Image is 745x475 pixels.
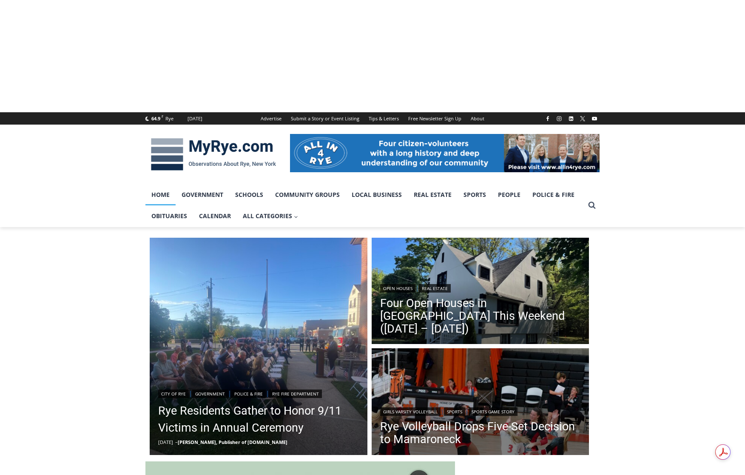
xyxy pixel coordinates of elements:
a: Read More Rye Volleyball Drops Five-Set Decision to Mamaroneck [372,348,589,457]
a: Open Houses [380,284,415,293]
a: Read More Four Open Houses in Rye This Weekend (September 13 – 14) [372,238,589,347]
nav: Primary Navigation [145,184,584,227]
a: Police & Fire [526,184,580,205]
a: Real Estate [408,184,458,205]
a: Submit a Story or Event Listing [286,112,364,125]
time: [DATE] [158,439,173,445]
a: Tips & Letters [364,112,404,125]
span: All Categories [243,211,298,221]
img: (PHOTO: The City of Rye's annual September 11th Commemoration Ceremony on Thursday, September 11,... [150,238,367,455]
a: Girls Varsity Volleyball [380,407,441,416]
a: Schools [229,184,269,205]
img: All in for Rye [290,134,600,172]
a: Rye Fire Department [269,390,322,398]
nav: Secondary Navigation [256,112,489,125]
a: Government [192,390,228,398]
span: 64.9 [151,115,160,122]
div: Rye [165,115,173,122]
a: Calendar [193,205,237,227]
a: Government [176,184,229,205]
a: Advertise [256,112,286,125]
img: (PHOTO: The Rye Volleyball team celebrates a point against the Mamaroneck Tigers on September 11,... [372,348,589,457]
a: Obituaries [145,205,193,227]
a: All Categories [237,205,304,227]
a: About [466,112,489,125]
div: | | [380,406,581,416]
a: X [577,114,588,124]
span: – [175,439,178,445]
a: [PERSON_NAME], Publisher of [DOMAIN_NAME] [178,439,287,445]
a: YouTube [589,114,600,124]
a: Read More Rye Residents Gather to Honor 9/11 Victims in Annual Ceremony [150,238,367,455]
a: Linkedin [566,114,576,124]
div: [DATE] [188,115,202,122]
a: Sports [458,184,492,205]
a: Facebook [543,114,553,124]
a: Local Business [346,184,408,205]
a: City of Rye [158,390,189,398]
img: 506 Midland Avenue, Rye [372,238,589,347]
a: People [492,184,526,205]
img: MyRye.com [145,132,282,176]
a: Rye Residents Gather to Honor 9/11 Victims in Annual Ceremony [158,402,359,436]
a: Rye Volleyball Drops Five-Set Decision to Mamaroneck [380,420,581,446]
a: Police & Fire [231,390,266,398]
a: Sports Game Story [469,407,518,416]
a: Home [145,184,176,205]
a: Sports [444,407,465,416]
div: | | | [158,388,359,398]
a: Real Estate [419,284,451,293]
a: Instagram [554,114,564,124]
a: Free Newsletter Sign Up [404,112,466,125]
button: View Search Form [584,198,600,213]
a: Four Open Houses in [GEOGRAPHIC_DATA] This Weekend ([DATE] – [DATE]) [380,297,581,335]
span: F [162,114,163,119]
div: | [380,282,581,293]
a: Community Groups [269,184,346,205]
